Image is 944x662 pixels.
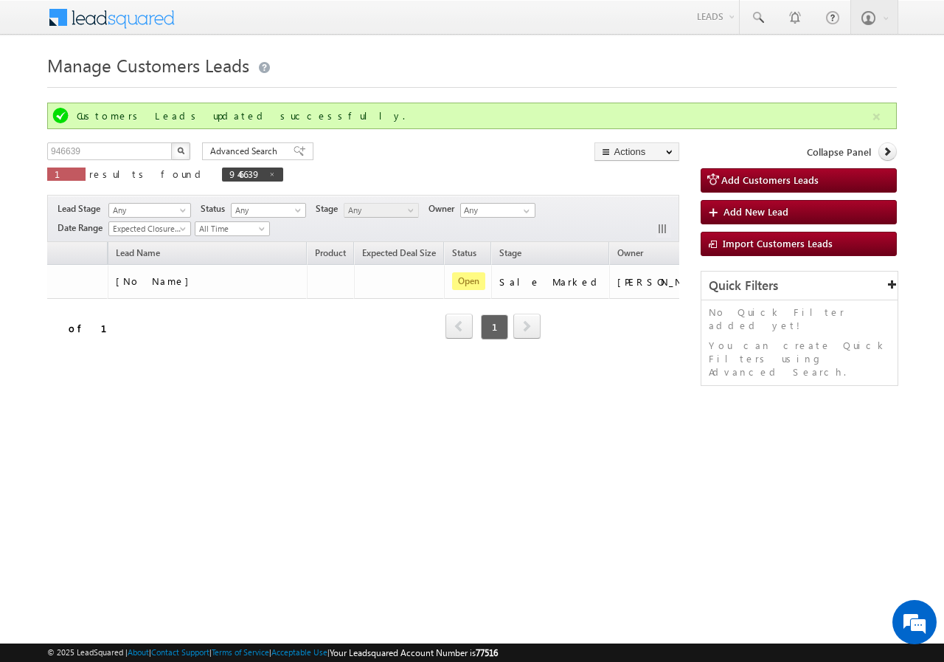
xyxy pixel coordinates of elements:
[481,314,508,339] span: 1
[594,142,679,161] button: Actions
[77,77,248,97] div: Leave a message
[723,205,788,218] span: Add New Lead
[315,247,346,258] span: Product
[362,247,436,258] span: Expected Deal Size
[195,221,270,236] a: All Time
[201,202,231,216] span: Status
[513,314,541,339] span: next
[499,247,521,258] span: Stage
[19,137,269,442] textarea: Type your message and click 'Submit'
[701,272,898,300] div: Quick Filters
[89,168,206,180] span: results found
[195,222,265,235] span: All Time
[445,315,473,339] a: prev
[476,647,498,658] span: 77516
[109,222,186,235] span: Expected Closure Date
[242,7,277,43] div: Minimize live chat window
[316,202,344,216] span: Stage
[108,203,191,218] a: Any
[513,315,541,339] a: next
[617,247,643,258] span: Owner
[516,204,534,218] a: Show All Items
[723,237,833,249] span: Import Customers Leads
[25,77,62,97] img: d_60004797649_company_0_60004797649
[58,202,106,216] span: Lead Stage
[108,245,167,264] span: Lead Name
[151,647,209,657] a: Contact Support
[116,275,196,287] span: [No Name]
[177,147,184,154] img: Search
[709,306,890,332] p: No Quick Filter added yet!
[709,339,890,379] p: You can create Quick Filters using Advanced Search.
[47,646,498,660] span: © 2025 LeadSquared | | | | |
[355,245,443,264] a: Expected Deal Size
[109,204,186,217] span: Any
[330,647,498,658] span: Your Leadsquared Account Number is
[216,455,268,475] em: Submit
[445,245,484,264] a: Status
[344,204,414,217] span: Any
[452,272,485,290] span: Open
[721,173,819,186] span: Add Customers Leads
[445,314,473,339] span: prev
[229,168,261,180] span: 946639
[460,203,535,218] input: Type to Search
[210,145,282,158] span: Advanced Search
[492,245,529,264] a: Stage
[128,647,149,657] a: About
[212,647,269,657] a: Terms of Service
[55,168,78,180] span: 1
[77,109,870,123] div: Customers Leads updated successfully.
[47,53,249,77] span: Manage Customers Leads
[344,203,419,218] a: Any
[271,647,327,657] a: Acceptable Use
[807,145,871,159] span: Collapse Panel
[108,221,191,236] a: Expected Closure Date
[428,202,460,216] span: Owner
[499,275,603,289] div: Sale Marked
[232,204,302,217] span: Any
[617,275,714,289] div: [PERSON_NAME]
[231,203,306,218] a: Any
[58,221,108,235] span: Date Range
